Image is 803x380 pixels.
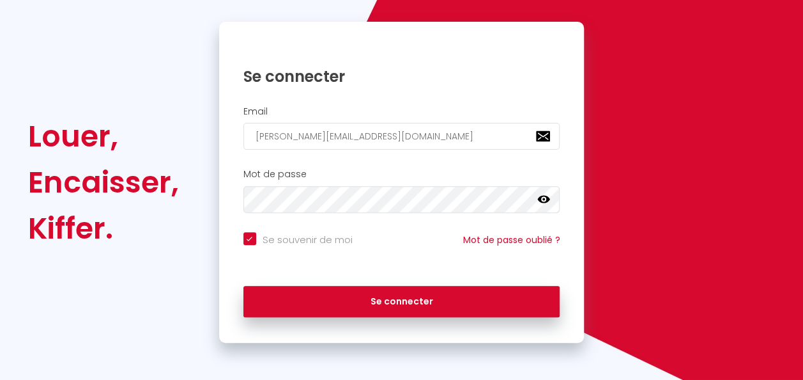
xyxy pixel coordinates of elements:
h1: Se connecter [243,67,560,86]
div: Kiffer. [28,205,179,251]
h2: Email [243,106,560,117]
h2: Mot de passe [243,169,560,180]
div: Encaisser, [28,159,179,205]
button: Ouvrir le widget de chat LiveChat [10,5,49,44]
button: Se connecter [243,286,560,318]
div: Louer, [28,113,179,159]
a: Mot de passe oublié ? [463,234,560,246]
input: Ton Email [243,123,560,150]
